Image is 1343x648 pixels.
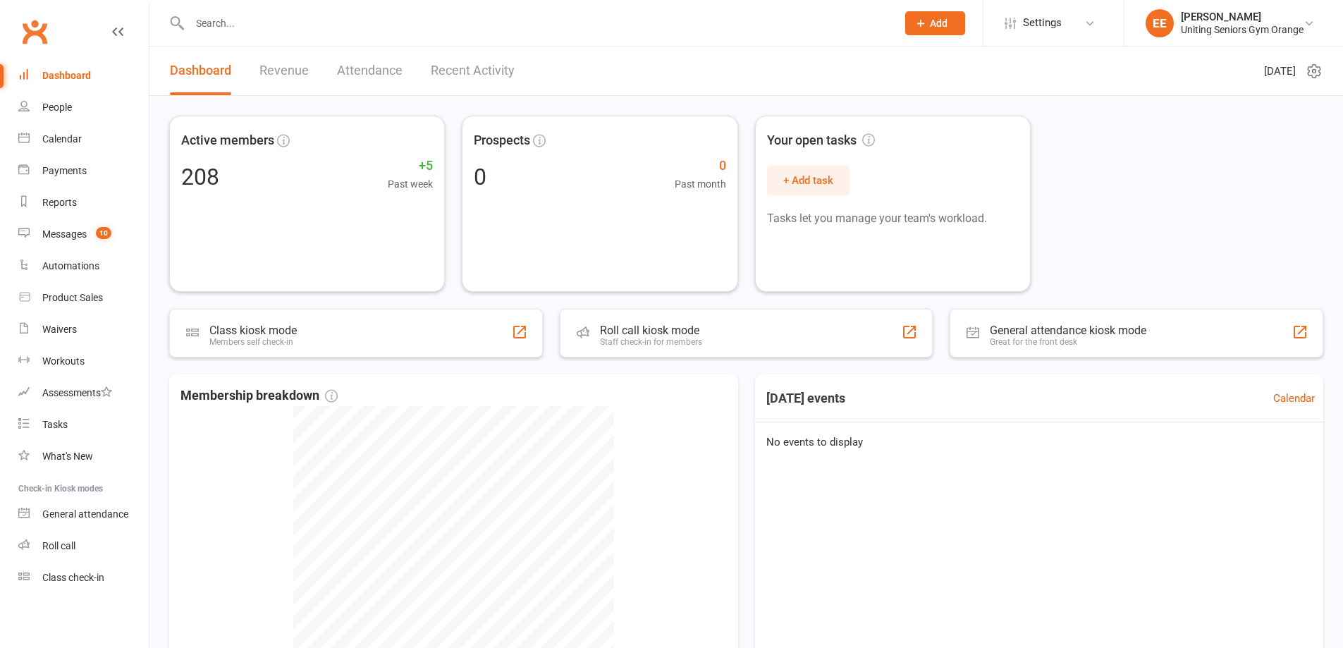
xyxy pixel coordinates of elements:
h3: [DATE] events [755,386,857,411]
div: 208 [181,166,219,188]
div: Tasks [42,419,68,430]
a: Calendar [1273,390,1315,407]
div: Assessments [42,387,112,398]
button: + Add task [767,166,850,195]
div: EE [1146,9,1174,37]
a: What's New [18,441,149,472]
a: Payments [18,155,149,187]
span: 10 [96,227,111,239]
div: Roll call kiosk mode [600,324,702,337]
span: Prospects [474,130,530,151]
a: Attendance [337,47,403,95]
span: 0 [675,156,726,176]
div: Members self check-in [209,337,297,347]
div: Payments [42,165,87,176]
a: Reports [18,187,149,219]
a: Revenue [259,47,309,95]
span: [DATE] [1264,63,1296,80]
a: Assessments [18,377,149,409]
span: Settings [1023,7,1062,39]
a: Waivers [18,314,149,346]
div: People [42,102,72,113]
div: Reports [42,197,77,208]
a: Automations [18,250,149,282]
div: Staff check-in for members [600,337,702,347]
a: Calendar [18,123,149,155]
input: Search... [185,13,887,33]
a: People [18,92,149,123]
div: Waivers [42,324,77,335]
span: Active members [181,130,274,151]
a: Dashboard [18,60,149,92]
span: Past week [388,176,433,192]
div: Uniting Seniors Gym Orange [1181,23,1304,36]
a: Roll call [18,530,149,562]
a: Workouts [18,346,149,377]
button: Add [905,11,965,35]
div: Messages [42,228,87,240]
div: [PERSON_NAME] [1181,11,1304,23]
p: Tasks let you manage your team's workload. [767,209,1019,228]
span: Your open tasks [767,130,875,151]
a: Tasks [18,409,149,441]
a: Dashboard [170,47,231,95]
div: What's New [42,451,93,462]
span: Past month [675,176,726,192]
a: Recent Activity [431,47,515,95]
a: Messages 10 [18,219,149,250]
div: General attendance kiosk mode [990,324,1146,337]
a: Clubworx [17,14,52,49]
div: Great for the front desk [990,337,1146,347]
div: No events to display [749,422,1330,462]
div: 0 [474,166,486,188]
a: Product Sales [18,282,149,314]
span: Membership breakdown [180,386,338,406]
span: Add [930,18,948,29]
a: Class kiosk mode [18,562,149,594]
div: Workouts [42,355,85,367]
div: Product Sales [42,292,103,303]
div: Dashboard [42,70,91,81]
div: Class kiosk mode [209,324,297,337]
div: Roll call [42,540,75,551]
div: Calendar [42,133,82,145]
div: Class check-in [42,572,104,583]
a: General attendance kiosk mode [18,499,149,530]
div: General attendance [42,508,128,520]
span: +5 [388,156,433,176]
div: Automations [42,260,99,271]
